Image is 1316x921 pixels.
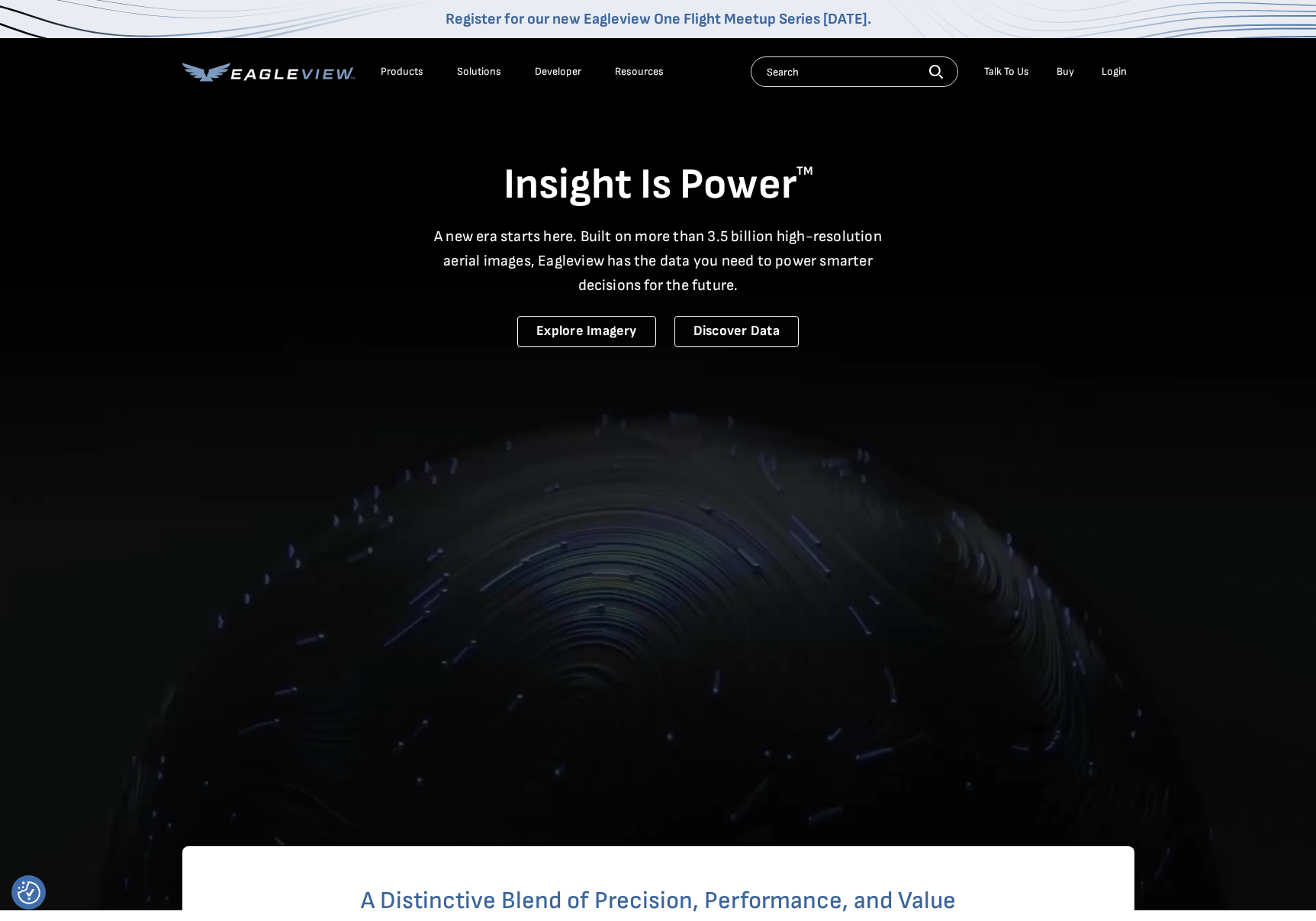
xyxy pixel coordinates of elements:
img: Revisit consent button [18,881,40,904]
div: Products [381,65,423,79]
a: Developer [535,65,581,79]
h2: A Distinctive Blend of Precision, Performance, and Value [243,889,1073,913]
button: Consent Preferences [18,881,40,904]
a: Register for our new Eagleview One Flight Meetup Series [DATE]. [446,10,871,28]
sup: TM [796,164,813,179]
p: A new era starts here. Built on more than 3.5 billion high-resolution aerial images, Eagleview ha... [425,224,892,298]
div: Solutions [457,65,501,79]
a: Discover Data [674,316,799,347]
div: Resources [615,65,664,79]
input: Search [751,56,958,87]
div: Talk To Us [984,65,1029,79]
a: Buy [1057,65,1074,79]
h1: Insight Is Power [182,159,1134,212]
a: Explore Imagery [517,316,656,347]
div: Login [1102,65,1127,79]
